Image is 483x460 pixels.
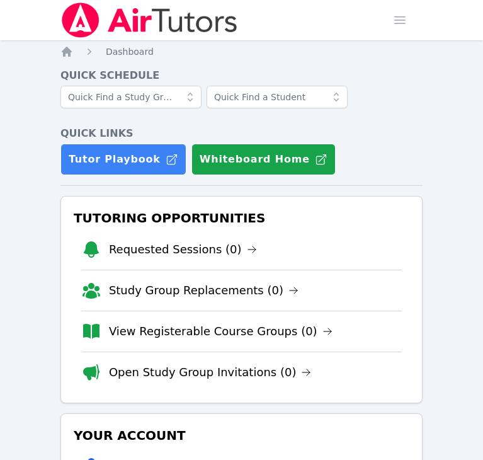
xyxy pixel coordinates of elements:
[60,126,423,141] h4: Quick Links
[106,45,154,58] a: Dashboard
[109,323,332,340] a: View Registerable Course Groups (0)
[71,424,412,447] h3: Your Account
[60,86,202,108] input: Quick Find a Study Group
[60,68,423,83] h4: Quick Schedule
[60,45,423,58] nav: Breadcrumb
[109,241,257,258] a: Requested Sessions (0)
[60,3,239,38] img: Air Tutors
[106,47,154,57] span: Dashboard
[207,86,348,108] input: Quick Find a Student
[109,282,298,299] a: Study Group Replacements (0)
[109,364,312,381] a: Open Study Group Invitations (0)
[60,144,186,175] a: Tutor Playbook
[191,144,336,175] button: Whiteboard Home
[71,207,412,229] h3: Tutoring Opportunities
